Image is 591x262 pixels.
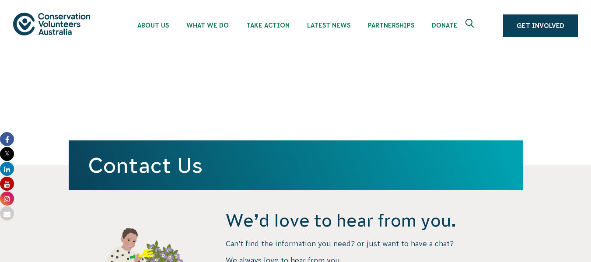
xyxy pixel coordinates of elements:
[226,239,522,248] p: Can’t find the information you need? or just want to have a chat?
[13,13,90,35] img: logo.svg
[460,15,481,36] button: Expand search box Close search box
[465,19,476,33] span: Expand search box
[137,22,169,29] span: About Us
[432,22,458,29] span: Donate
[186,22,229,29] span: What We Do
[368,22,414,29] span: Partnerships
[503,14,578,37] a: Get Involved
[307,22,350,29] span: Latest News
[246,22,290,29] span: Take Action
[226,209,522,232] h4: We’d love to hear from you.
[88,154,504,177] h1: Contact Us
